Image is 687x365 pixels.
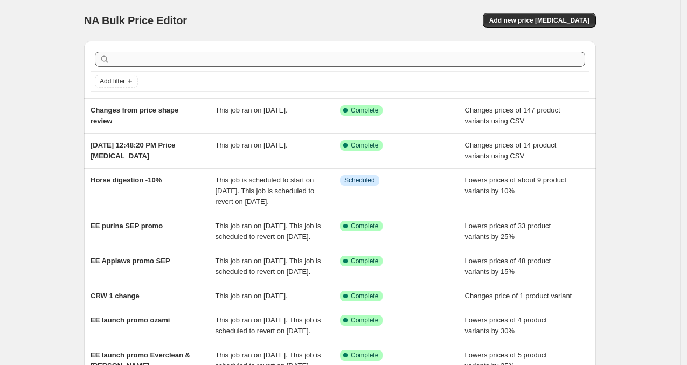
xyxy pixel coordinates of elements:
[95,75,138,88] button: Add filter
[91,222,163,230] span: EE purina SEP promo
[91,106,178,125] span: Changes from price shape review
[91,141,175,160] span: [DATE] 12:48:20 PM Price [MEDICAL_DATA]
[465,257,551,276] span: Lowers prices of 48 product variants by 15%
[91,176,162,184] span: Horse digestion -10%
[216,176,315,206] span: This job is scheduled to start on [DATE]. This job is scheduled to revert on [DATE].
[84,15,187,26] span: NA Bulk Price Editor
[483,13,596,28] button: Add new price [MEDICAL_DATA]
[216,316,321,335] span: This job ran on [DATE]. This job is scheduled to revert on [DATE].
[91,292,140,300] span: CRW 1 change
[216,222,321,241] span: This job ran on [DATE]. This job is scheduled to revert on [DATE].
[351,257,378,265] span: Complete
[465,222,551,241] span: Lowers prices of 33 product variants by 25%
[465,141,557,160] span: Changes prices of 14 product variants using CSV
[351,351,378,360] span: Complete
[216,292,288,300] span: This job ran on [DATE].
[351,222,378,230] span: Complete
[344,176,375,185] span: Scheduled
[100,77,125,86] span: Add filter
[91,316,170,324] span: EE launch promo ozami
[465,176,567,195] span: Lowers prices of about 9 product variants by 10%
[465,292,572,300] span: Changes price of 1 product variant
[216,141,288,149] span: This job ran on [DATE].
[351,141,378,150] span: Complete
[351,106,378,115] span: Complete
[351,292,378,300] span: Complete
[351,316,378,325] span: Complete
[465,106,560,125] span: Changes prices of 147 product variants using CSV
[91,257,170,265] span: EE Applaws promo SEP
[216,106,288,114] span: This job ran on [DATE].
[489,16,589,25] span: Add new price [MEDICAL_DATA]
[465,316,547,335] span: Lowers prices of 4 product variants by 30%
[216,257,321,276] span: This job ran on [DATE]. This job is scheduled to revert on [DATE].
